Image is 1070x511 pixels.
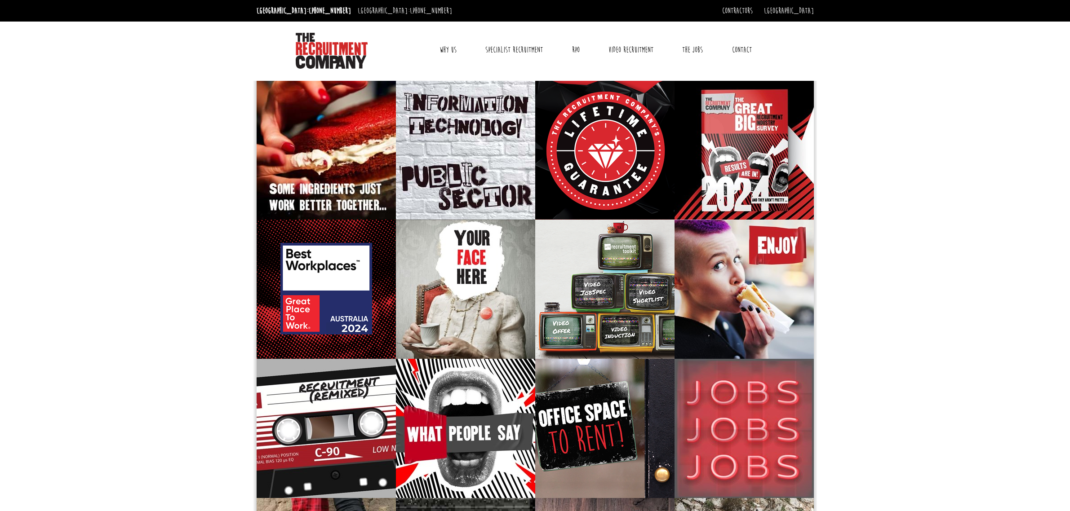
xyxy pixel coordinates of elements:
[254,4,353,18] li: [GEOGRAPHIC_DATA]:
[296,33,368,69] img: The Recruitment Company
[722,6,753,16] a: Contractors
[355,4,454,18] li: [GEOGRAPHIC_DATA]:
[433,39,463,61] a: Why Us
[410,6,452,16] a: [PHONE_NUMBER]
[479,39,550,61] a: Specialist Recruitment
[675,39,710,61] a: The Jobs
[725,39,759,61] a: Contact
[309,6,351,16] a: [PHONE_NUMBER]
[764,6,814,16] a: [GEOGRAPHIC_DATA]
[602,39,660,61] a: Video Recruitment
[565,39,586,61] a: RPO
